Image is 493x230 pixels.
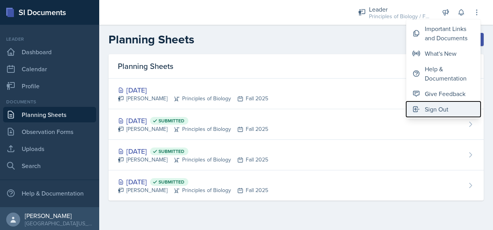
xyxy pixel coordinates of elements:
[118,156,268,164] div: [PERSON_NAME] Principles of Biology Fall 2025
[25,220,93,227] div: [GEOGRAPHIC_DATA][US_STATE]
[425,89,465,98] div: Give Feedback
[3,98,96,105] div: Documents
[3,78,96,94] a: Profile
[159,148,184,154] span: Submitted
[3,107,96,122] a: Planning Sheets
[109,109,484,140] a: [DATE] Submitted [PERSON_NAME]Principles of BiologyFall 2025
[159,179,184,185] span: Submitted
[425,24,474,43] div: Important Links and Documents
[3,141,96,156] a: Uploads
[406,86,481,101] button: Give Feedback
[406,21,481,46] button: Important Links and Documents
[369,12,431,21] div: Principles of Biology / Fall 2025
[406,101,481,117] button: Sign Out
[118,177,268,187] div: [DATE]
[109,33,194,46] h2: Planning Sheets
[159,118,184,124] span: Submitted
[109,79,484,109] a: [DATE] [PERSON_NAME]Principles of BiologyFall 2025
[109,170,484,201] a: [DATE] Submitted [PERSON_NAME]Principles of BiologyFall 2025
[109,140,484,170] a: [DATE] Submitted [PERSON_NAME]Principles of BiologyFall 2025
[425,49,457,58] div: What's New
[3,61,96,77] a: Calendar
[118,115,268,126] div: [DATE]
[3,44,96,60] a: Dashboard
[3,158,96,173] a: Search
[3,36,96,43] div: Leader
[118,85,268,95] div: [DATE]
[25,212,93,220] div: [PERSON_NAME]
[369,5,431,14] div: Leader
[406,46,481,61] button: What's New
[3,185,96,201] div: Help & Documentation
[118,94,268,103] div: [PERSON_NAME] Principles of Biology Fall 2025
[118,186,268,194] div: [PERSON_NAME] Principles of Biology Fall 2025
[425,105,448,114] div: Sign Out
[118,146,268,156] div: [DATE]
[406,61,481,86] button: Help & Documentation
[109,54,484,79] div: Planning Sheets
[118,125,268,133] div: [PERSON_NAME] Principles of Biology Fall 2025
[3,124,96,139] a: Observation Forms
[425,64,474,83] div: Help & Documentation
